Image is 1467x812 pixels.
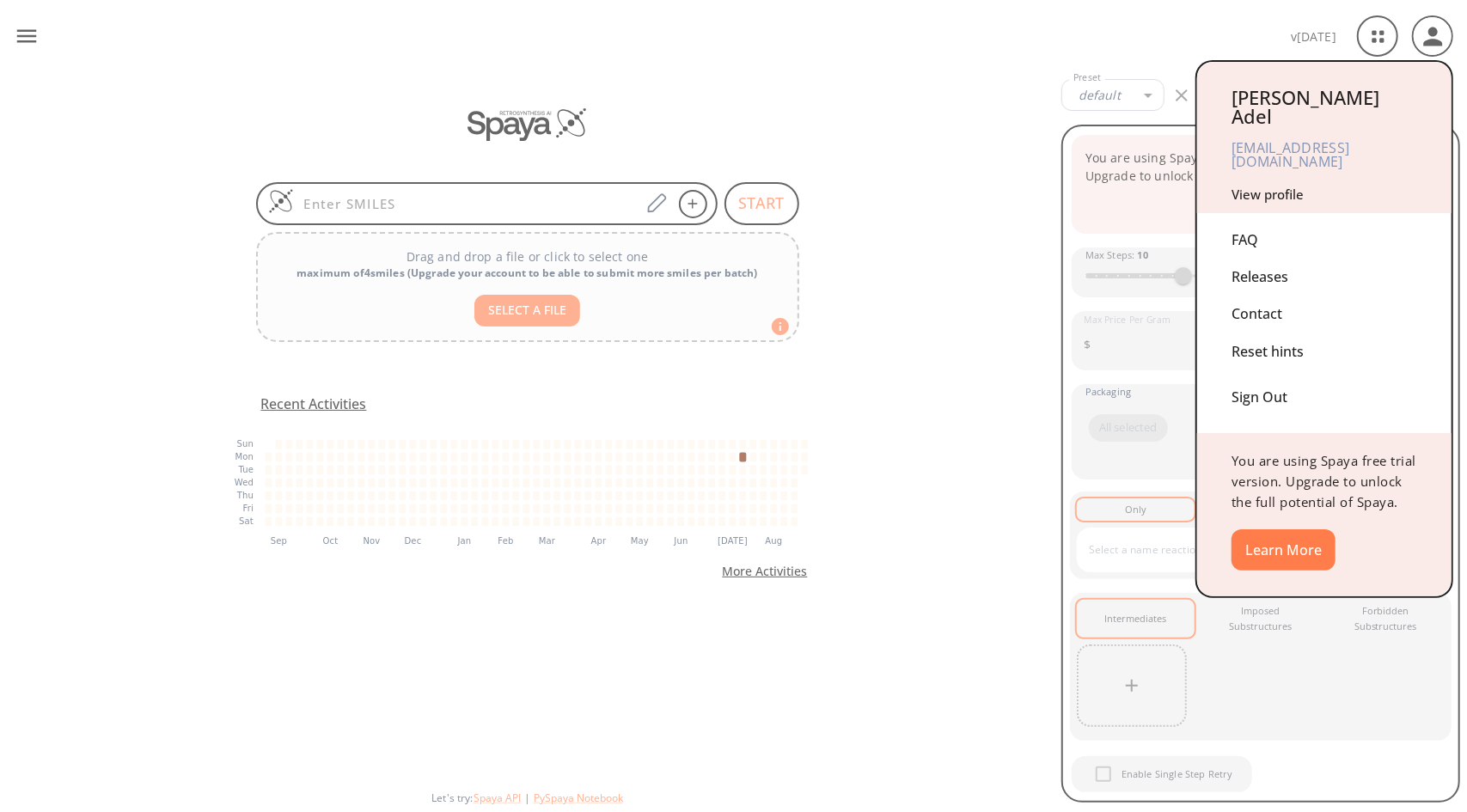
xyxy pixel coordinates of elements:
div: [EMAIL_ADDRESS][DOMAIN_NAME] [1232,125,1417,184]
div: FAQ [1232,222,1417,259]
div: Reset hints [1232,333,1417,370]
div: [PERSON_NAME] Adel [1232,88,1417,125]
a: View profile [1232,186,1304,203]
div: Contact [1232,296,1417,333]
span: You are using Spaya free trial version. Upgrade to unlock the full potential of Spaya. [1232,452,1416,510]
div: Releases [1232,259,1417,296]
div: Sign Out [1232,370,1417,416]
button: Learn More [1232,529,1336,571]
